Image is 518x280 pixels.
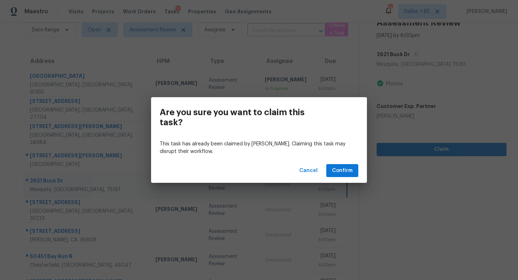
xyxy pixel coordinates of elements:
[299,166,318,175] span: Cancel
[332,166,353,175] span: Confirm
[326,164,358,177] button: Confirm
[160,140,358,155] p: This task has already been claimed by [PERSON_NAME]. Claiming this task may disrupt their workflow.
[160,107,326,127] h3: Are you sure you want to claim this task?
[296,164,321,177] button: Cancel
